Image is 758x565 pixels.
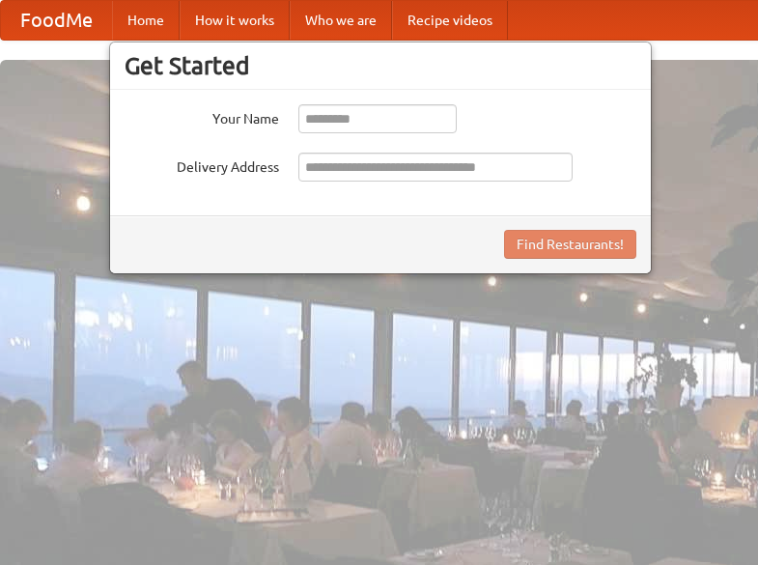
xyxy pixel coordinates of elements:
[180,1,290,40] a: How it works
[112,1,180,40] a: Home
[504,230,636,259] button: Find Restaurants!
[125,104,279,128] label: Your Name
[125,153,279,177] label: Delivery Address
[392,1,508,40] a: Recipe videos
[1,1,112,40] a: FoodMe
[125,51,636,80] h3: Get Started
[290,1,392,40] a: Who we are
